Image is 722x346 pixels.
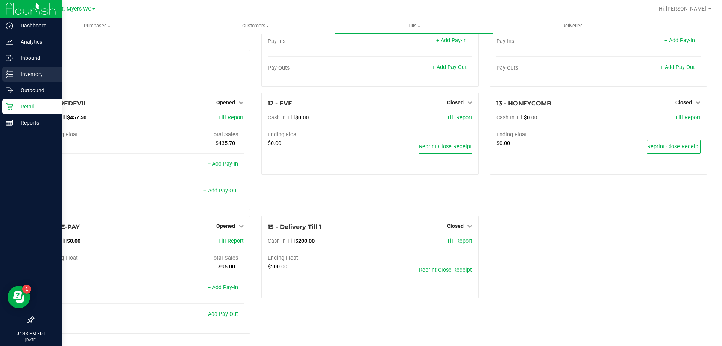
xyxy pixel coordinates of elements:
span: Reprint Close Receipt [419,267,472,273]
button: Reprint Close Receipt [647,140,701,154]
span: Purchases [18,23,176,29]
a: Till Report [218,238,244,244]
p: Analytics [13,37,58,46]
div: Ending Float [268,131,370,138]
span: Cash In Till [496,114,524,121]
div: Ending Float [496,131,599,138]
p: Inbound [13,53,58,62]
span: Cash In Till [268,114,295,121]
a: Deliveries [493,18,652,34]
div: Pay-Outs [39,312,142,319]
a: Till Report [675,114,701,121]
a: Customers [176,18,335,34]
div: Beginning Float [39,131,142,138]
span: Reprint Close Receipt [419,143,472,150]
span: Cash In Till [268,238,295,244]
span: 11 - DAREDEVIL [39,100,87,107]
p: 04:43 PM EDT [3,330,58,337]
span: $0.00 [268,140,281,146]
div: Ending Float [268,255,370,262]
span: 15 - Delivery Till 1 [268,223,322,230]
span: Closed [675,99,692,105]
p: Outbound [13,86,58,95]
a: + Add Pay-In [208,284,238,291]
a: Tills [335,18,493,34]
a: Till Report [218,114,244,121]
span: Ft. Myers WC [59,6,91,12]
div: Pay-Outs [268,65,370,72]
span: $200.00 [295,238,315,244]
a: + Add Pay-Out [660,64,695,70]
span: $0.00 [524,114,537,121]
div: Pay-Outs [39,188,142,195]
inline-svg: Inventory [6,70,13,78]
div: Pay-Ins [39,285,142,292]
iframe: Resource center [8,286,30,308]
span: Opened [216,99,235,105]
span: $0.00 [67,238,80,244]
p: Reports [13,118,58,127]
span: $0.00 [496,140,510,146]
a: Till Report [447,114,472,121]
a: + Add Pay-In [436,37,467,44]
inline-svg: Analytics [6,38,13,46]
a: Till Report [447,238,472,244]
span: $200.00 [268,264,287,270]
a: + Add Pay-Out [432,64,467,70]
a: + Add Pay-In [208,161,238,167]
span: 13 - HONEYCOMB [496,100,551,107]
a: + Add Pay-Out [203,187,238,194]
span: Closed [447,223,464,229]
span: $0.00 [295,114,309,121]
div: Pay-Outs [496,65,599,72]
span: Reprint Close Receipt [647,143,700,150]
p: Inventory [13,70,58,79]
div: Beginning Float [39,255,142,262]
span: 12 - EVE [268,100,292,107]
button: Reprint Close Receipt [419,264,472,277]
inline-svg: Outbound [6,87,13,94]
iframe: Resource center unread badge [22,285,31,294]
span: $457.50 [67,114,86,121]
div: Pay-Ins [268,38,370,45]
inline-svg: Retail [6,103,13,110]
span: Hi, [PERSON_NAME]! [659,6,708,12]
a: + Add Pay-Out [203,311,238,317]
span: Deliveries [552,23,593,29]
a: Purchases [18,18,176,34]
div: Total Sales [142,131,244,138]
div: Total Sales [142,255,244,262]
inline-svg: Inbound [6,54,13,62]
p: [DATE] [3,337,58,343]
div: Pay-Ins [39,162,142,168]
span: Opened [216,223,235,229]
p: Retail [13,102,58,111]
a: + Add Pay-In [664,37,695,44]
inline-svg: Reports [6,119,13,127]
inline-svg: Dashboard [6,22,13,29]
span: Tills [335,23,493,29]
span: Closed [447,99,464,105]
span: $435.70 [215,140,235,146]
button: Reprint Close Receipt [419,140,472,154]
div: Pay-Ins [496,38,599,45]
span: $95.00 [218,264,235,270]
span: Customers [177,23,334,29]
p: Dashboard [13,21,58,30]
